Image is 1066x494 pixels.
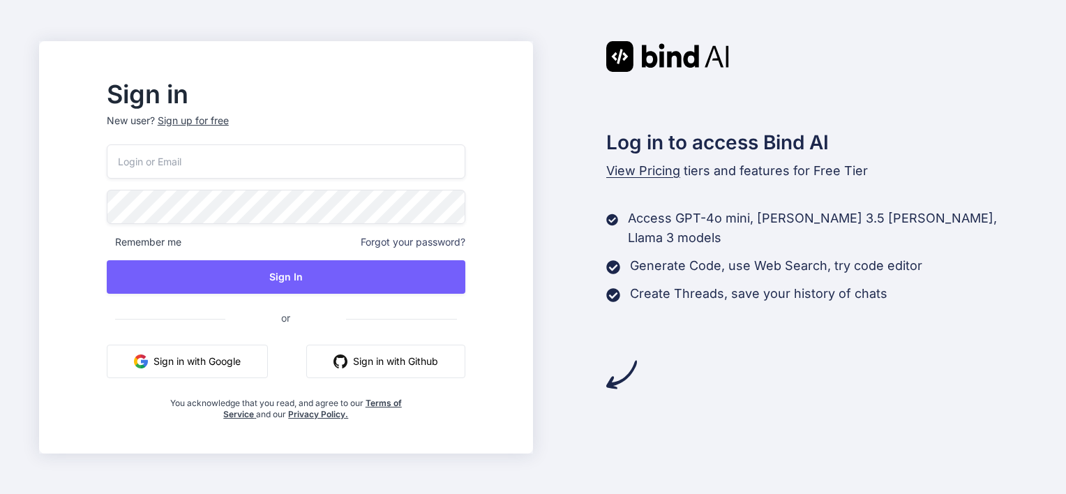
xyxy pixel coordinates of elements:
button: Sign in with Github [306,345,465,378]
span: Forgot your password? [361,235,465,249]
a: Privacy Policy. [288,409,348,419]
p: New user? [107,114,465,144]
p: Generate Code, use Web Search, try code editor [630,256,922,276]
button: Sign in with Google [107,345,268,378]
p: Access GPT-4o mini, [PERSON_NAME] 3.5 [PERSON_NAME], Llama 3 models [628,209,1027,248]
h2: Log in to access Bind AI [606,128,1028,157]
div: Sign up for free [158,114,229,128]
p: Create Threads, save your history of chats [630,284,887,304]
button: Sign In [107,260,465,294]
span: View Pricing [606,163,680,178]
span: Remember me [107,235,181,249]
img: github [333,354,347,368]
img: arrow [606,359,637,390]
img: Bind AI logo [606,41,729,72]
p: tiers and features for Free Tier [606,161,1028,181]
div: You acknowledge that you read, and agree to our and our [166,389,405,420]
input: Login or Email [107,144,465,179]
a: Terms of Service [223,398,402,419]
h2: Sign in [107,83,465,105]
img: google [134,354,148,368]
span: or [225,301,346,335]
